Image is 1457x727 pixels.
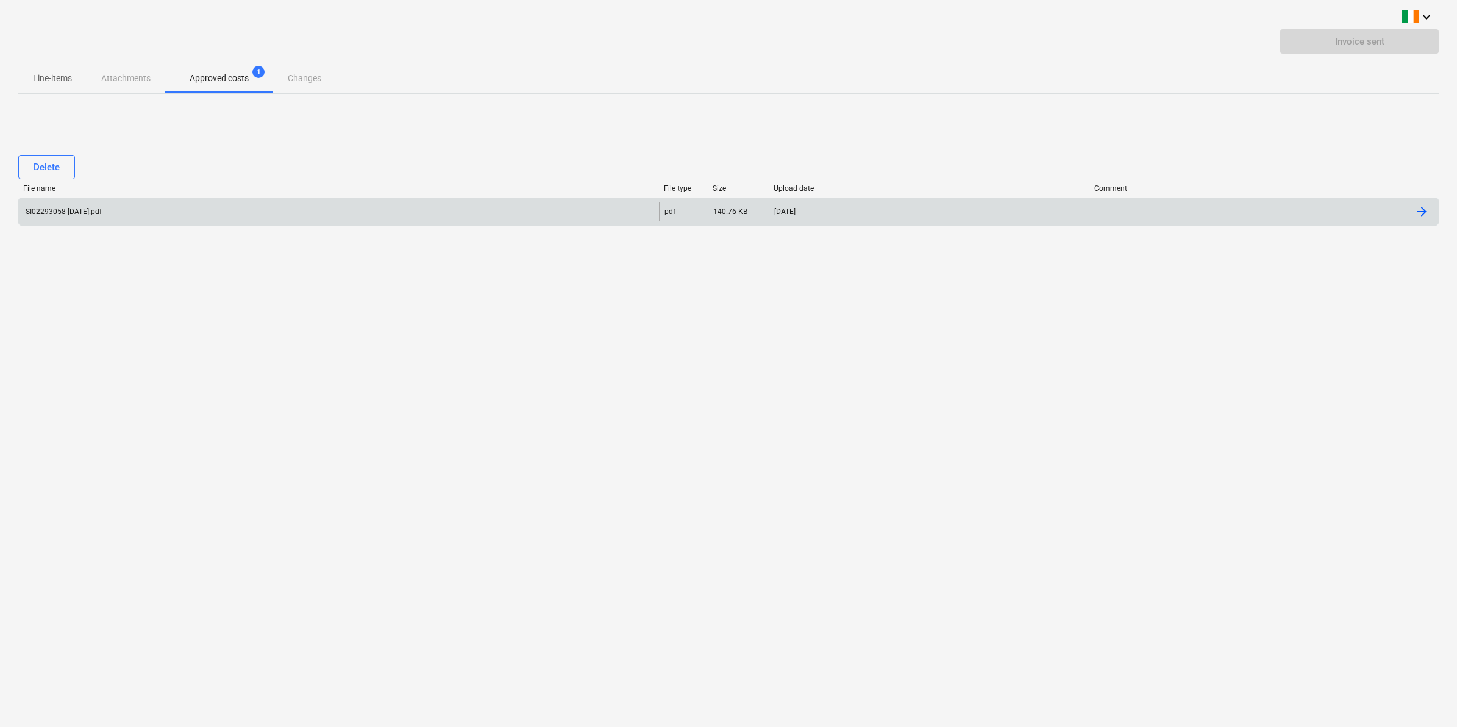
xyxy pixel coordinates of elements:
p: Approved costs [190,72,249,85]
div: 140.76 KB [713,207,747,216]
div: File name [23,184,654,193]
div: [DATE] [774,207,796,216]
div: Size [713,184,764,193]
div: Upload date [774,184,1085,193]
button: Delete [18,155,75,179]
div: Delete [34,159,60,175]
span: 1 [252,66,265,78]
i: keyboard_arrow_down [1419,10,1434,24]
div: - [1094,207,1096,216]
div: File type [664,184,703,193]
div: SI02293058 [DATE].pdf [24,207,102,216]
div: pdf [664,207,675,216]
div: Comment [1094,184,1405,193]
p: Line-items [33,72,72,85]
